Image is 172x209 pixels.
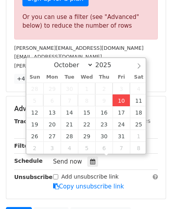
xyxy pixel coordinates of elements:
[43,75,61,80] span: Mon
[113,118,130,130] span: October 24, 2025
[43,130,61,142] span: October 27, 2025
[14,174,53,180] strong: Unsubscribe
[113,142,130,154] span: November 7, 2025
[130,83,147,94] span: October 4, 2025
[43,118,61,130] span: October 20, 2025
[43,142,61,154] span: November 3, 2025
[95,130,113,142] span: October 30, 2025
[61,106,78,118] span: October 14, 2025
[26,83,44,94] span: September 28, 2025
[95,94,113,106] span: October 9, 2025
[130,142,147,154] span: November 8, 2025
[26,130,44,142] span: October 26, 2025
[14,118,41,124] strong: Tracking
[14,74,47,84] a: +47 more
[53,183,124,190] a: Copy unsubscribe link
[130,75,147,80] span: Sat
[14,63,144,69] small: [PERSON_NAME][EMAIL_ADDRESS][DOMAIN_NAME]
[43,106,61,118] span: October 13, 2025
[130,106,147,118] span: October 18, 2025
[61,83,78,94] span: September 30, 2025
[26,75,44,80] span: Sun
[95,142,113,154] span: November 6, 2025
[78,106,95,118] span: October 15, 2025
[14,104,158,113] h5: Advanced
[130,94,147,106] span: October 11, 2025
[14,158,43,164] strong: Schedule
[78,130,95,142] span: October 29, 2025
[61,173,119,181] label: Add unsubscribe link
[61,94,78,106] span: October 7, 2025
[26,118,44,130] span: October 19, 2025
[26,94,44,106] span: October 5, 2025
[95,118,113,130] span: October 23, 2025
[22,13,150,30] div: Or you can use a filter (see "Advanced" below) to reduce the number of rows
[113,106,130,118] span: October 17, 2025
[113,94,130,106] span: October 10, 2025
[26,106,44,118] span: October 12, 2025
[95,106,113,118] span: October 16, 2025
[95,83,113,94] span: October 2, 2025
[61,130,78,142] span: October 28, 2025
[14,45,144,51] small: [PERSON_NAME][EMAIL_ADDRESS][DOMAIN_NAME]
[113,83,130,94] span: October 3, 2025
[78,118,95,130] span: October 22, 2025
[26,142,44,154] span: November 2, 2025
[130,118,147,130] span: October 25, 2025
[78,94,95,106] span: October 8, 2025
[130,130,147,142] span: November 1, 2025
[14,143,34,149] strong: Filters
[61,118,78,130] span: October 21, 2025
[53,158,82,165] span: Send now
[43,94,61,106] span: October 6, 2025
[93,61,122,69] input: Year
[95,75,113,80] span: Thu
[133,171,172,209] iframe: Chat Widget
[113,75,130,80] span: Fri
[61,75,78,80] span: Tue
[78,83,95,94] span: October 1, 2025
[78,75,95,80] span: Wed
[78,142,95,154] span: November 5, 2025
[43,83,61,94] span: September 29, 2025
[113,130,130,142] span: October 31, 2025
[61,142,78,154] span: November 4, 2025
[14,54,102,60] small: [EMAIL_ADDRESS][DOMAIN_NAME]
